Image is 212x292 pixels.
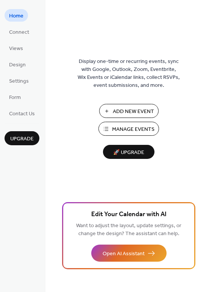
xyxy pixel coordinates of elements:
[91,209,167,220] span: Edit Your Calendar with AI
[9,110,35,118] span: Contact Us
[9,28,29,36] span: Connect
[91,245,167,262] button: Open AI Assistant
[78,58,180,89] span: Display one-time or recurring events, sync with Google, Outlook, Zoom, Eventbrite, Wix Events or ...
[10,135,34,143] span: Upgrade
[5,42,28,54] a: Views
[103,250,145,258] span: Open AI Assistant
[9,12,23,20] span: Home
[5,9,28,22] a: Home
[5,131,39,145] button: Upgrade
[5,91,25,103] a: Form
[113,108,154,116] span: Add New Event
[9,45,23,53] span: Views
[9,61,26,69] span: Design
[103,145,154,159] button: 🚀 Upgrade
[108,148,150,158] span: 🚀 Upgrade
[5,74,33,87] a: Settings
[5,58,30,71] a: Design
[5,25,34,38] a: Connect
[99,104,159,118] button: Add New Event
[9,94,21,102] span: Form
[98,122,159,136] button: Manage Events
[76,221,181,239] span: Want to adjust the layout, update settings, or change the design? The assistant can help.
[9,77,29,85] span: Settings
[112,126,154,133] span: Manage Events
[5,107,39,119] a: Contact Us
